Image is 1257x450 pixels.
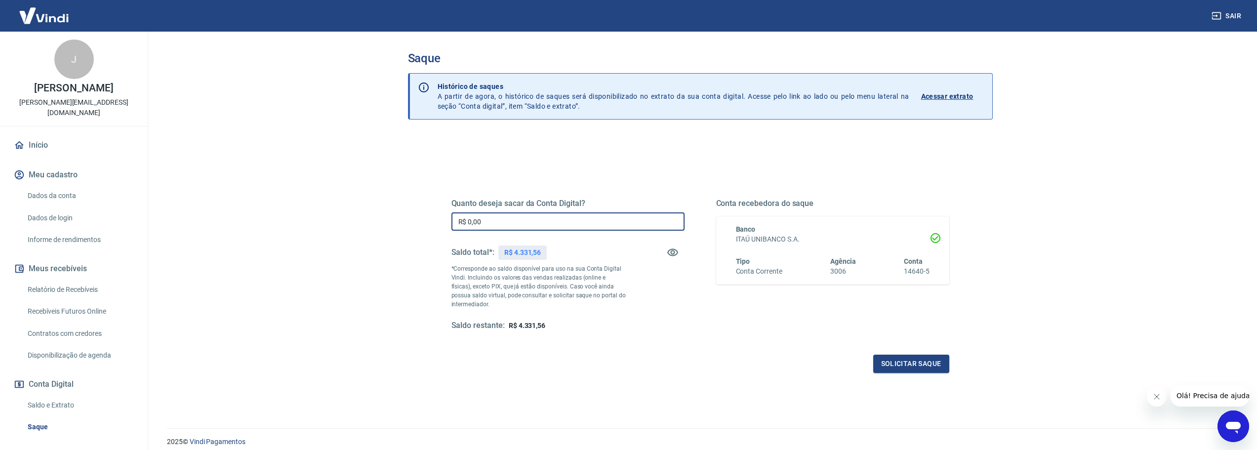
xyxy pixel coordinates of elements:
p: A partir de agora, o histórico de saques será disponibilizado no extrato da sua conta digital. Ac... [438,82,909,111]
button: Conta Digital [12,373,136,395]
p: 2025 © [167,437,1233,447]
iframe: Fechar mensagem [1147,387,1167,407]
button: Sair [1210,7,1245,25]
h5: Saldo total*: [451,247,494,257]
a: Contratos com credores [24,324,136,344]
h6: 14640-5 [904,266,930,277]
p: Acessar extrato [921,91,973,101]
button: Solicitar saque [873,355,949,373]
a: Dados de login [24,208,136,228]
h6: ITAÚ UNIBANCO S.A. [736,234,930,245]
p: [PERSON_NAME][EMAIL_ADDRESS][DOMAIN_NAME] [8,97,140,118]
h5: Conta recebedora do saque [716,199,949,208]
a: Vindi Pagamentos [190,438,245,446]
p: Histórico de saques [438,82,909,91]
span: Conta [904,257,923,265]
a: Saque [24,417,136,437]
h3: Saque [408,51,993,65]
a: Relatório de Recebíveis [24,280,136,300]
a: Saldo e Extrato [24,395,136,415]
span: Banco [736,225,756,233]
a: Início [12,134,136,156]
h5: Quanto deseja sacar da Conta Digital? [451,199,685,208]
a: Recebíveis Futuros Online [24,301,136,322]
a: Acessar extrato [921,82,984,111]
div: J [54,40,94,79]
span: R$ 4.331,56 [509,322,545,329]
p: R$ 4.331,56 [504,247,541,258]
a: Dados da conta [24,186,136,206]
h6: 3006 [830,266,856,277]
img: Vindi [12,0,76,31]
span: Agência [830,257,856,265]
button: Meus recebíveis [12,258,136,280]
button: Meu cadastro [12,164,136,186]
iframe: Botão para abrir a janela de mensagens [1217,410,1249,442]
a: Informe de rendimentos [24,230,136,250]
span: Olá! Precisa de ajuda? [6,7,83,15]
a: Disponibilização de agenda [24,345,136,366]
iframe: Mensagem da empresa [1171,385,1249,407]
span: Tipo [736,257,750,265]
h5: Saldo restante: [451,321,505,331]
h6: Conta Corrente [736,266,782,277]
p: [PERSON_NAME] [34,83,113,93]
p: *Corresponde ao saldo disponível para uso na sua Conta Digital Vindi. Incluindo os valores das ve... [451,264,626,309]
